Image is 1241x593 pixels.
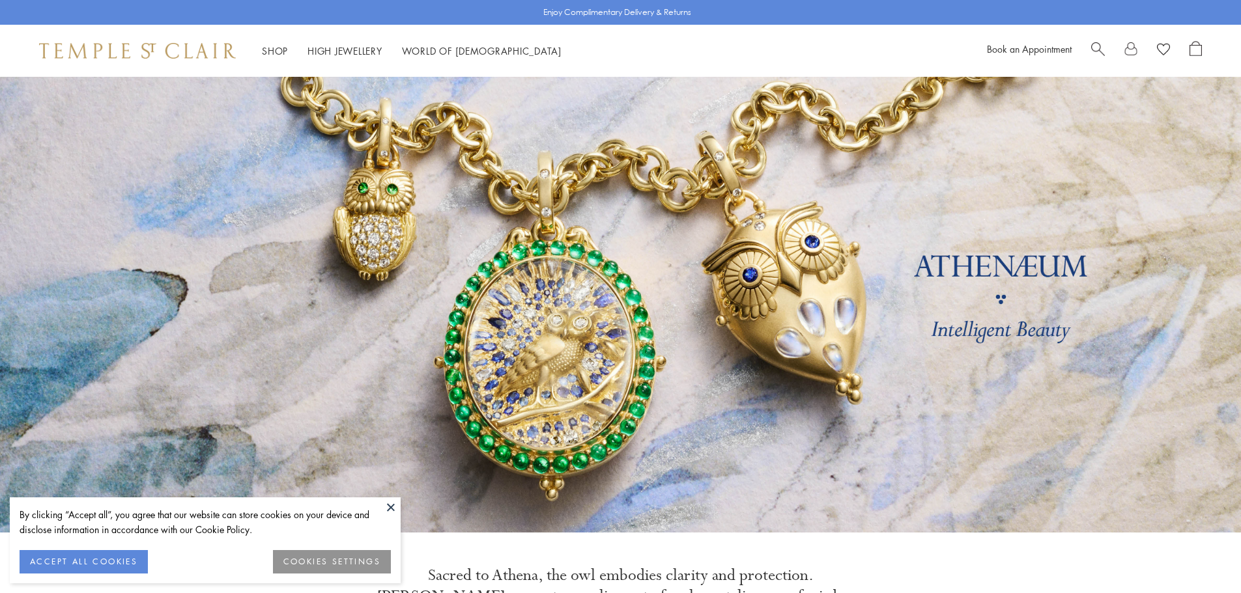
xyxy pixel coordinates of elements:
a: Search [1091,41,1105,61]
a: View Wishlist [1157,41,1170,61]
img: Temple St. Clair [39,43,236,59]
nav: Main navigation [262,43,562,59]
a: World of [DEMOGRAPHIC_DATA]World of [DEMOGRAPHIC_DATA] [402,44,562,57]
a: ShopShop [262,44,288,57]
p: Enjoy Complimentary Delivery & Returns [543,6,691,19]
a: Book an Appointment [987,42,1072,55]
a: High JewelleryHigh Jewellery [307,44,382,57]
div: By clicking “Accept all”, you agree that our website can store cookies on your device and disclos... [20,507,391,537]
a: Open Shopping Bag [1190,41,1202,61]
iframe: Gorgias live chat messenger [1176,532,1228,580]
button: COOKIES SETTINGS [273,550,391,573]
button: ACCEPT ALL COOKIES [20,550,148,573]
